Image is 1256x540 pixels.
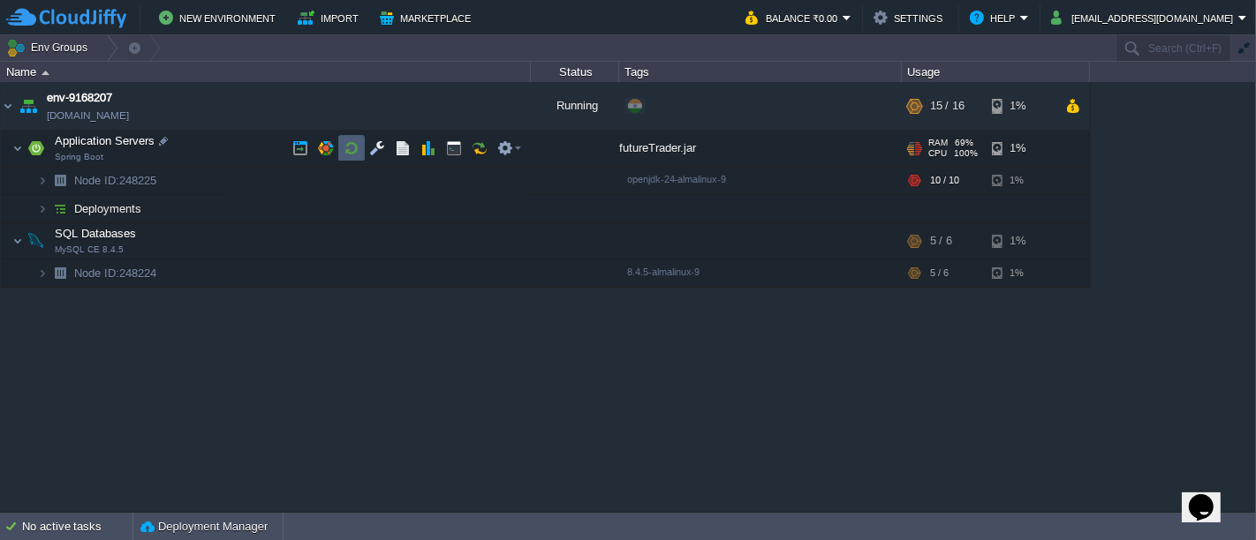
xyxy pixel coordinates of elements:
a: env-9168207 [47,89,112,107]
button: [EMAIL_ADDRESS][DOMAIN_NAME] [1051,7,1238,28]
img: AMDAwAAAACH5BAEAAAAALAAAAAABAAEAAAICRAEAOw== [37,167,48,194]
span: Node ID: [74,266,119,280]
iframe: chat widget [1182,469,1238,522]
button: New Environment [159,7,281,28]
img: AMDAwAAAACH5BAEAAAAALAAAAAABAAEAAAICRAEAOw== [24,223,49,259]
img: AMDAwAAAACH5BAEAAAAALAAAAAABAAEAAAICRAEAOw== [1,82,15,130]
button: Marketplace [380,7,476,28]
span: 248225 [72,173,159,188]
img: AMDAwAAAACH5BAEAAAAALAAAAAABAAEAAAICRAEAOw== [12,131,23,166]
a: Deployments [72,201,144,216]
div: 5 / 6 [930,223,952,259]
button: Balance ₹0.00 [745,7,843,28]
div: Status [532,62,618,82]
img: CloudJiffy [6,7,126,29]
button: Deployment Manager [140,518,268,536]
span: 69% [955,138,973,148]
span: openjdk-24-almalinux-9 [627,174,726,184]
span: CPU [928,148,947,159]
div: 15 / 16 [930,82,965,130]
span: RAM [928,138,948,148]
span: 100% [954,148,978,159]
div: 1% [992,259,1049,287]
button: Help [970,7,1020,28]
div: 1% [992,223,1049,259]
img: AMDAwAAAACH5BAEAAAAALAAAAAABAAEAAAICRAEAOw== [42,71,49,75]
button: Env Groups [6,35,94,60]
button: Import [298,7,364,28]
a: Node ID:248225 [72,173,159,188]
a: SQL DatabasesMySQL CE 8.4.5 [53,227,139,240]
span: MySQL CE 8.4.5 [55,244,124,255]
a: [DOMAIN_NAME] [47,107,129,124]
div: Tags [620,62,901,82]
span: 248224 [72,266,159,281]
div: 5 / 6 [930,259,949,287]
div: 1% [992,167,1049,194]
img: AMDAwAAAACH5BAEAAAAALAAAAAABAAEAAAICRAEAOw== [48,167,72,194]
div: 1% [992,131,1049,166]
span: Application Servers [53,133,157,148]
a: Application ServersSpring Boot [53,134,157,147]
div: 10 / 10 [930,167,959,194]
img: AMDAwAAAACH5BAEAAAAALAAAAAABAAEAAAICRAEAOw== [37,259,48,287]
img: AMDAwAAAACH5BAEAAAAALAAAAAABAAEAAAICRAEAOw== [48,259,72,287]
div: 1% [992,82,1049,130]
span: 8.4.5-almalinux-9 [627,266,700,277]
span: SQL Databases [53,226,139,241]
img: AMDAwAAAACH5BAEAAAAALAAAAAABAAEAAAICRAEAOw== [16,82,41,130]
div: Running [531,82,619,130]
div: Usage [903,62,1089,82]
img: AMDAwAAAACH5BAEAAAAALAAAAAABAAEAAAICRAEAOw== [48,195,72,222]
span: Spring Boot [55,152,103,162]
img: AMDAwAAAACH5BAEAAAAALAAAAAABAAEAAAICRAEAOw== [24,131,49,166]
div: Name [2,62,530,82]
img: AMDAwAAAACH5BAEAAAAALAAAAAABAAEAAAICRAEAOw== [12,223,23,259]
button: Settings [874,7,948,28]
span: Node ID: [74,174,119,187]
a: Node ID:248224 [72,266,159,281]
div: futureTrader.jar [619,131,902,166]
img: AMDAwAAAACH5BAEAAAAALAAAAAABAAEAAAICRAEAOw== [37,195,48,222]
